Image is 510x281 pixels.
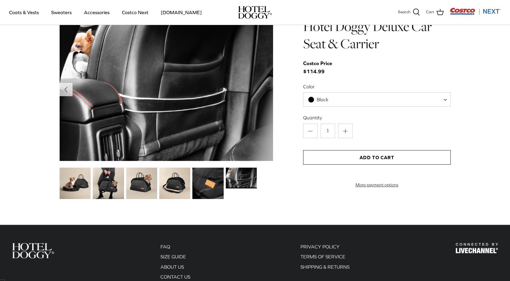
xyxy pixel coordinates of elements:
a: TERMS OF SERVICE [300,254,345,259]
a: Accessories [79,2,115,23]
a: hoteldoggy.com hoteldoggycom [238,6,272,19]
span: $114.99 [303,59,338,76]
a: SIZE GUIDE [160,254,186,259]
img: Hotel Doggy Costco Next [12,243,54,258]
div: Costco Price [303,59,332,68]
a: Coats & Vests [4,2,44,23]
span: Search [398,9,410,15]
a: Search [398,8,420,16]
label: Quantity [303,114,451,121]
img: hoteldoggycom [238,6,272,19]
button: Previous [59,83,73,96]
span: Black [317,97,328,102]
h1: Hotel Doggy Deluxe Car Seat & Carrier [303,18,451,52]
a: FAQ [160,244,170,249]
img: Hotel Doggy Costco Next [456,243,498,254]
a: Costco Next [117,2,154,23]
span: Black [303,96,341,103]
img: Costco Next [450,8,501,15]
button: Add to Cart [303,150,451,165]
a: Visit Costco Next [450,11,501,16]
label: Color [303,83,451,90]
a: PRIVACY POLICY [300,244,340,249]
a: SHIPPING & RETURNS [300,264,350,270]
span: Black [303,92,451,107]
a: CONTACT US [160,274,190,279]
span: Cart [426,9,434,15]
a: [DOMAIN_NAME] [155,2,207,23]
input: Quantity [321,124,335,138]
a: ABOUT US [160,264,184,270]
a: Cart [426,8,444,16]
a: More payment options [303,182,451,188]
a: Sweaters [46,2,77,23]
